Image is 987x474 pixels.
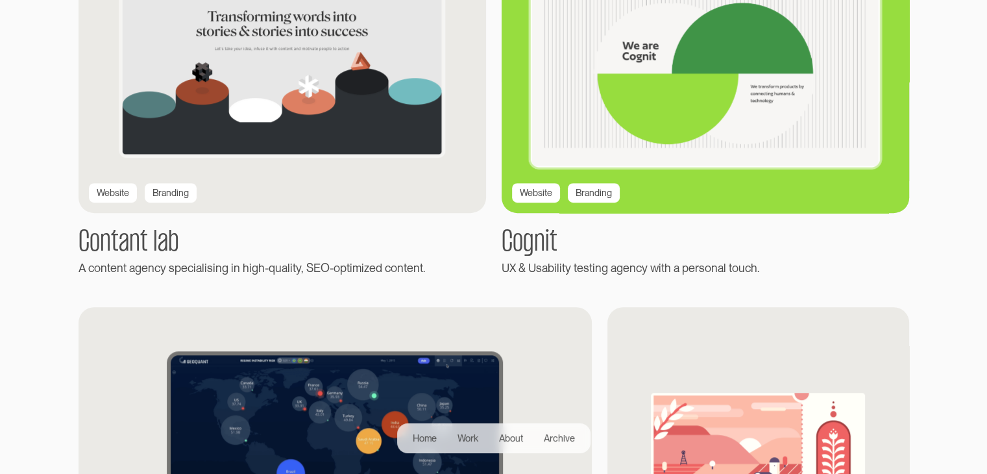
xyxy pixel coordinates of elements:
a: Work [447,429,489,448]
a: About [489,429,533,448]
div: A content agency specialising in high-quality, SEO-optimized content. [79,260,486,276]
div: UX & Usability testing agency with a personal touch. [502,260,909,276]
div: Website [97,186,129,200]
div: About [499,431,523,445]
div: Home [413,431,437,445]
a: Home [402,429,447,448]
div: Website [520,186,552,200]
a: Archive [533,429,585,448]
div: Branding [576,186,612,200]
h1: Contant lab [79,229,486,257]
div: Work [457,431,478,445]
h1: Cognit [502,229,909,257]
div: Archive [544,431,575,445]
div: Branding [152,186,189,200]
